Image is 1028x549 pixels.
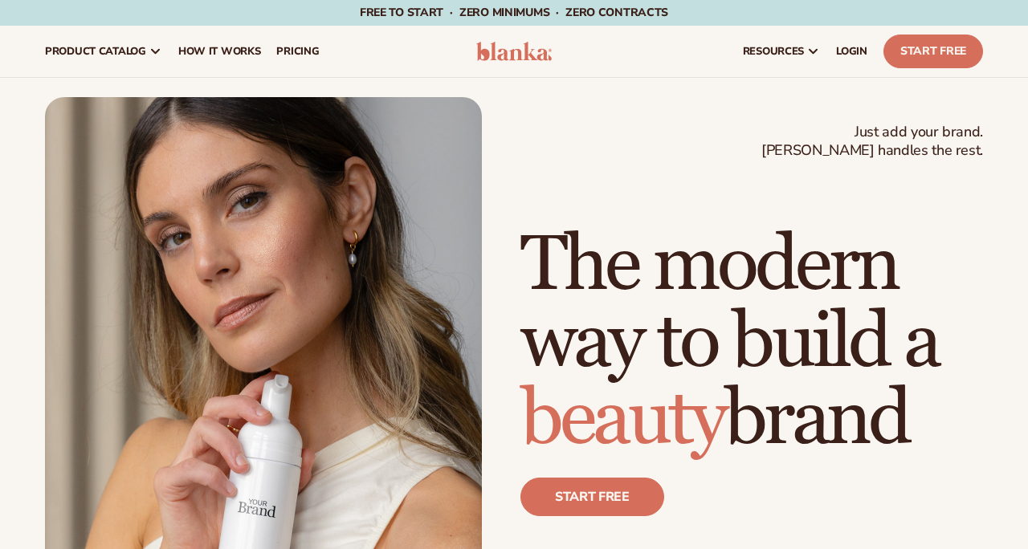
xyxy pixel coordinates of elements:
span: Just add your brand. [PERSON_NAME] handles the rest. [761,123,983,161]
a: resources [735,26,828,77]
span: Free to start · ZERO minimums · ZERO contracts [360,5,668,20]
span: LOGIN [836,45,867,58]
a: Start Free [883,35,983,68]
a: Start free [520,478,664,516]
h1: The modern way to build a brand [520,227,983,458]
a: pricing [268,26,327,77]
a: LOGIN [828,26,875,77]
span: product catalog [45,45,146,58]
span: How It Works [178,45,261,58]
span: pricing [276,45,319,58]
a: How It Works [170,26,269,77]
img: logo [476,42,552,61]
span: resources [743,45,804,58]
span: beauty [520,372,724,466]
a: product catalog [37,26,170,77]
